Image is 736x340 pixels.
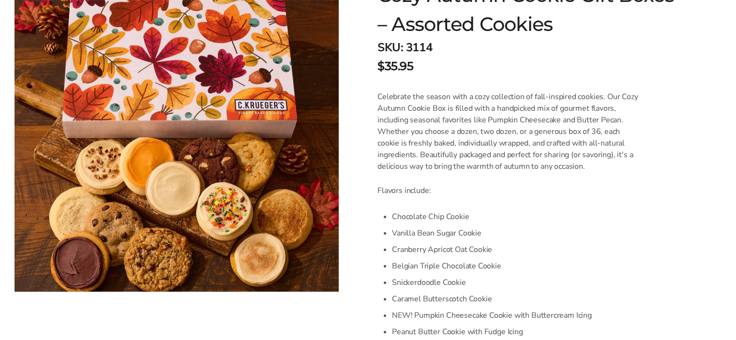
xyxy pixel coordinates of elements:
[392,258,642,274] li: Belgian Triple Chocolate Cookie
[392,291,642,307] li: Caramel Butterscotch Cookie
[392,208,642,225] li: Chocolate Chip Cookie
[392,307,642,324] li: NEW! Pumpkin Cheesecake Cookie with Buttercream Icing
[392,324,642,340] li: Peanut Butter Cookie with Fudge Icing
[377,58,413,75] span: $35.95
[377,185,642,196] p: Flavors include:
[392,274,642,291] li: Snickerdoodle Cookie
[406,40,432,55] span: 3114
[392,241,642,258] li: Cranberry Apricot Oat Cookie
[377,40,403,55] strong: SKU:
[377,91,642,172] p: Celebrate the season with a cozy collection of fall-inspired cookies. Our Cozy Autumn Cookie Box ...
[392,225,642,241] li: Vanilla Bean Sugar Cookie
